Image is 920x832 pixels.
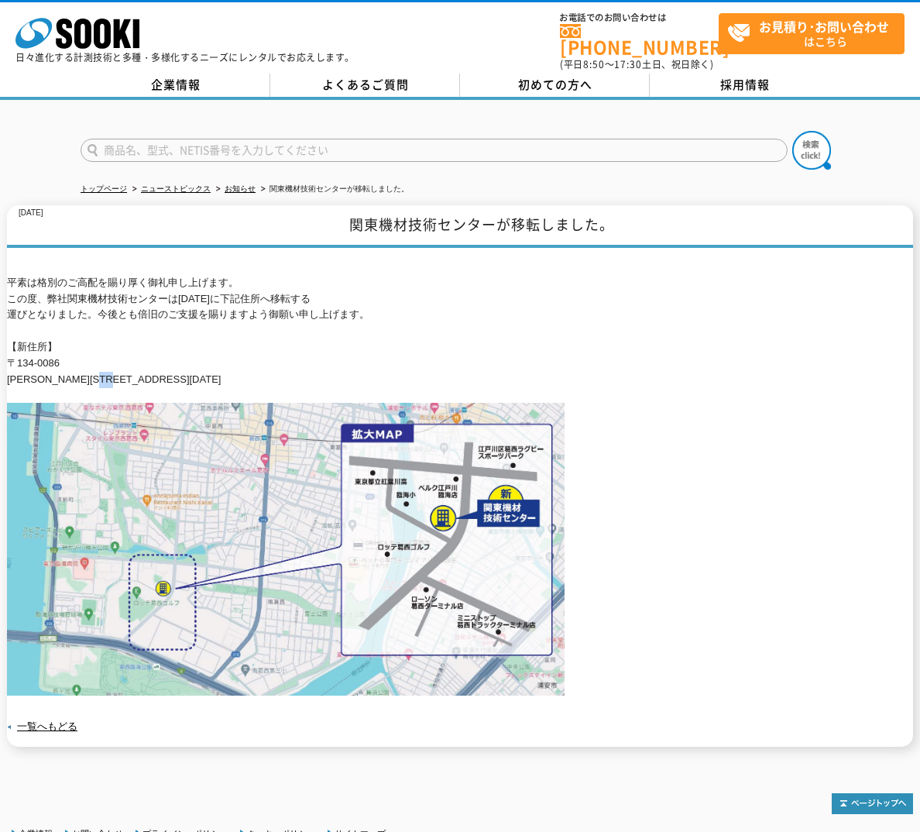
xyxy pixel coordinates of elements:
[518,76,592,93] span: 初めての方へ
[141,184,211,193] a: ニューストピックス
[560,13,719,22] span: お電話でのお問い合わせは
[560,24,719,56] a: [PHONE_NUMBER]
[15,53,355,62] p: 日々進化する計測技術と多種・多様化するニーズにレンタルでお応えします。
[19,205,43,222] p: [DATE]
[614,57,642,71] span: 17:30
[225,184,256,193] a: お知らせ
[7,275,913,388] p: 平素は格別のご高配を賜り厚く御礼申し上げます。 この度、弊社関東機材技術センターは[DATE]に下記住所へ移転する 運びとなりました。今後とも倍旧のご支援を賜りますよう御願い申し上げます。 【新...
[832,793,913,814] img: トップページへ
[560,57,713,71] span: (平日 ～ 土日、祝日除く)
[759,17,889,36] strong: お見積り･お問い合わせ
[270,74,460,97] a: よくあるご質問
[583,57,605,71] span: 8:50
[460,74,650,97] a: 初めての方へ
[7,205,913,248] h1: 関東機材技術センターが移転しました。
[81,139,788,162] input: 商品名、型式、NETIS番号を入力してください
[727,14,904,53] span: はこちら
[81,74,270,97] a: 企業情報
[792,131,831,170] img: btn_search.png
[81,184,127,193] a: トップページ
[258,181,409,198] li: 関東機材技術センターが移転しました。
[650,74,839,97] a: 採用情報
[17,720,77,732] a: 一覧へもどる
[719,13,905,54] a: お見積り･お問い合わせはこちら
